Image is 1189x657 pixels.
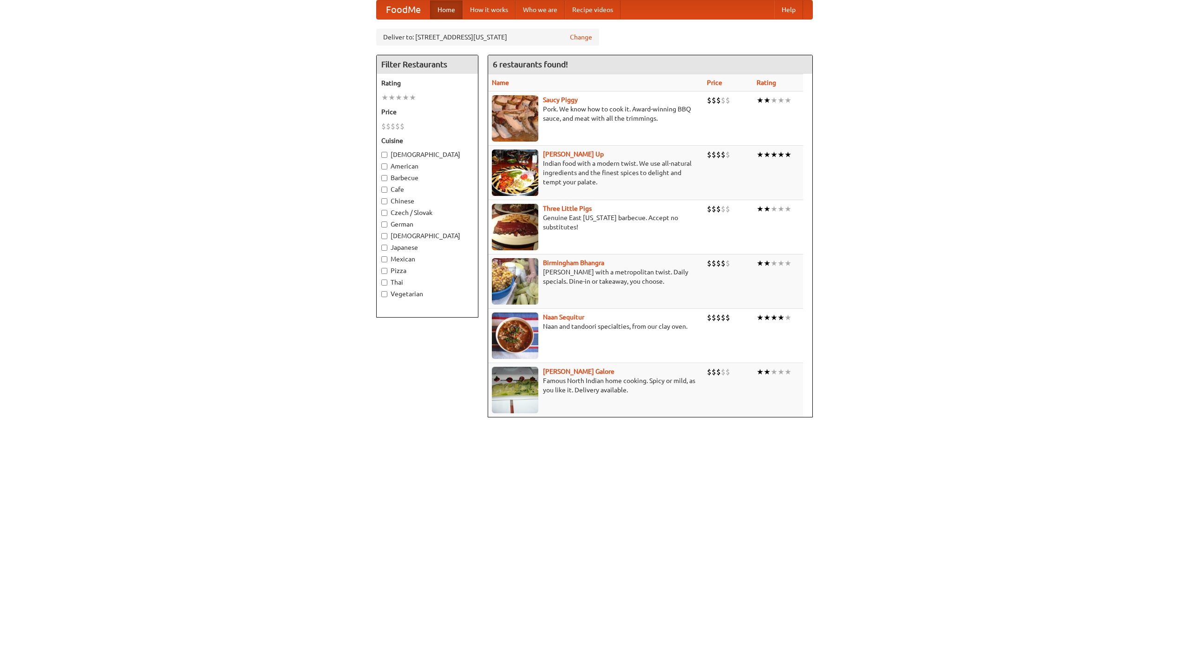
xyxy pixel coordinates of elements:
[391,121,395,131] li: $
[463,0,516,19] a: How it works
[712,150,716,160] li: $
[409,92,416,103] li: ★
[492,312,538,359] img: naansequitur.jpg
[381,163,387,169] input: American
[725,312,730,323] li: $
[712,258,716,268] li: $
[543,368,614,375] b: [PERSON_NAME] Galore
[381,221,387,228] input: German
[381,266,473,275] label: Pizza
[771,204,777,214] li: ★
[784,367,791,377] li: ★
[757,150,764,160] li: ★
[492,367,538,413] img: currygalore.jpg
[721,150,725,160] li: $
[388,92,395,103] li: ★
[381,78,473,88] h5: Rating
[381,173,473,182] label: Barbecue
[771,150,777,160] li: ★
[757,258,764,268] li: ★
[381,175,387,181] input: Barbecue
[381,152,387,158] input: [DEMOGRAPHIC_DATA]
[543,259,604,267] b: Birmingham Bhangra
[764,204,771,214] li: ★
[777,258,784,268] li: ★
[707,79,722,86] a: Price
[784,150,791,160] li: ★
[771,95,777,105] li: ★
[381,268,387,274] input: Pizza
[543,96,578,104] a: Saucy Piggy
[771,312,777,323] li: ★
[716,95,721,105] li: $
[381,150,473,159] label: [DEMOGRAPHIC_DATA]
[725,204,730,214] li: $
[757,95,764,105] li: ★
[381,210,387,216] input: Czech / Slovak
[516,0,565,19] a: Who we are
[381,278,473,287] label: Thai
[492,95,538,142] img: saucy.jpg
[721,204,725,214] li: $
[721,312,725,323] li: $
[492,213,699,232] p: Genuine East [US_STATE] barbecue. Accept no substitutes!
[570,33,592,42] a: Change
[777,312,784,323] li: ★
[764,258,771,268] li: ★
[774,0,803,19] a: Help
[376,29,599,46] div: Deliver to: [STREET_ADDRESS][US_STATE]
[492,258,538,305] img: bhangra.jpg
[784,204,791,214] li: ★
[381,254,473,264] label: Mexican
[395,92,402,103] li: ★
[493,60,568,69] ng-pluralize: 6 restaurants found!
[492,204,538,250] img: littlepigs.jpg
[777,95,784,105] li: ★
[381,198,387,204] input: Chinese
[764,150,771,160] li: ★
[381,280,387,286] input: Thai
[377,55,478,74] h4: Filter Restaurants
[707,204,712,214] li: $
[777,367,784,377] li: ★
[716,204,721,214] li: $
[381,289,473,299] label: Vegetarian
[430,0,463,19] a: Home
[707,95,712,105] li: $
[784,95,791,105] li: ★
[771,258,777,268] li: ★
[716,258,721,268] li: $
[764,367,771,377] li: ★
[400,121,405,131] li: $
[764,95,771,105] li: ★
[757,312,764,323] li: ★
[712,95,716,105] li: $
[381,233,387,239] input: [DEMOGRAPHIC_DATA]
[725,367,730,377] li: $
[543,150,604,158] a: [PERSON_NAME] Up
[543,313,584,321] a: Naan Sequitur
[757,367,764,377] li: ★
[771,367,777,377] li: ★
[777,204,784,214] li: ★
[721,258,725,268] li: $
[381,231,473,241] label: [DEMOGRAPHIC_DATA]
[381,107,473,117] h5: Price
[721,95,725,105] li: $
[492,322,699,331] p: Naan and tandoori specialties, from our clay oven.
[395,121,400,131] li: $
[764,312,771,323] li: ★
[381,121,386,131] li: $
[757,204,764,214] li: ★
[492,267,699,286] p: [PERSON_NAME] with a metropolitan twist. Daily specials. Dine-in or takeaway, you choose.
[725,258,730,268] li: $
[757,79,776,86] a: Rating
[381,220,473,229] label: German
[381,185,473,194] label: Cafe
[386,121,391,131] li: $
[784,312,791,323] li: ★
[381,256,387,262] input: Mexican
[716,312,721,323] li: $
[381,291,387,297] input: Vegetarian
